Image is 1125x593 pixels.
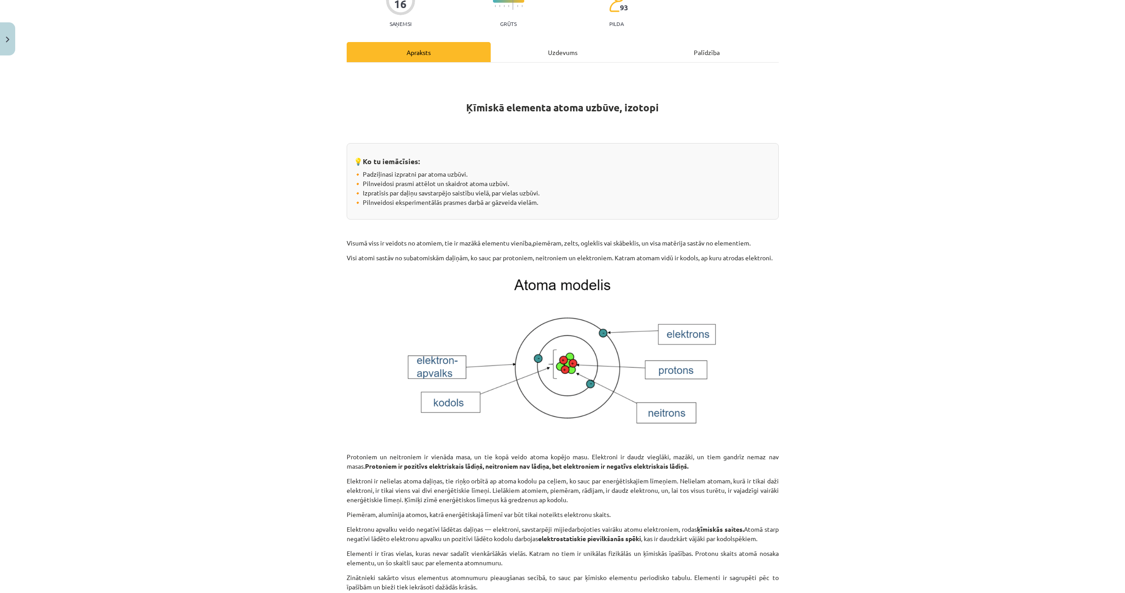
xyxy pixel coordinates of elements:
p: Zinātnieki sakārto visus elementus atomnumuru pieaugšanas secībā, to sauc par ķīmisko elementu pe... [347,573,779,592]
img: icon-close-lesson-0947bae3869378f0d4975bcd49f059093ad1ed9edebbc8119c70593378902aed.svg [6,37,9,42]
p: Piemēram, alumīnija atomos, katrā enerģētiskajā līmenī var būt tikai noteikts elektronu skaits. [347,510,779,519]
div: Apraksts [347,42,491,62]
p: Grūts [500,21,517,27]
h3: 💡 [354,150,772,167]
div: Palīdzība [635,42,779,62]
p: Protoniem un neitroniem ir vienāda masa, un tie kopā veido atoma kopējo masu. Elektroni ir daudz ... [347,452,779,471]
span: 93 [620,4,628,12]
p: Visi atomi sastāv no subatomiskām daļiņām, ko sauc par protoniem, neitroniem un elektroniem. Katr... [347,253,779,263]
p: Saņemsi [386,21,415,27]
strong: ķīmiskās saites. [697,525,744,533]
img: icon-short-line-57e1e144782c952c97e751825c79c345078a6d821885a25fce030b3d8c18986b.svg [495,5,496,7]
p: Visumā viss ir veidots no atomiem, tie ir mazākā elementu vienība,piemēram, zelts, ogleklis vai s... [347,220,779,248]
img: icon-short-line-57e1e144782c952c97e751825c79c345078a6d821885a25fce030b3d8c18986b.svg [508,5,509,7]
p: Elementi ir tīras vielas, kuras nevar sadalīt vienkāršākās vielās. Katram no tiem ir unikālas fiz... [347,549,779,568]
strong: Ķīmiskā elementa atoma uzbūve, izotopi [466,101,659,114]
p: pilda [609,21,624,27]
strong: Ko tu iemācīsies: [363,157,420,166]
div: Uzdevums [491,42,635,62]
strong: elektrostatiskie pievilkšanās spēki [538,534,641,542]
img: icon-short-line-57e1e144782c952c97e751825c79c345078a6d821885a25fce030b3d8c18986b.svg [499,5,500,7]
p: Elektroni ir nelielas atoma daļiņas, tie riņķo orbītā ap atoma kodolu pa ceļiem, ko sauc par ener... [347,476,779,504]
img: icon-short-line-57e1e144782c952c97e751825c79c345078a6d821885a25fce030b3d8c18986b.svg [504,5,505,7]
p: Elektronu apvalku veido negatīvi lādētas daļiņas — elektroni, savstarpēji mijiedarbojoties vairāk... [347,525,779,543]
strong: Protoniem ir pozitīvs elektriskais lādiņš, neitroniem nav lādiņa, bet elektroniem ir negatīvs ele... [365,462,688,470]
p: 🔸 Padziļinasi izpratni par atoma uzbūvi. 🔸 Pilnveidosi prasmi attēlot un skaidrot atoma uzbūvi. 🔸... [354,169,772,207]
img: icon-short-line-57e1e144782c952c97e751825c79c345078a6d821885a25fce030b3d8c18986b.svg [517,5,518,7]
